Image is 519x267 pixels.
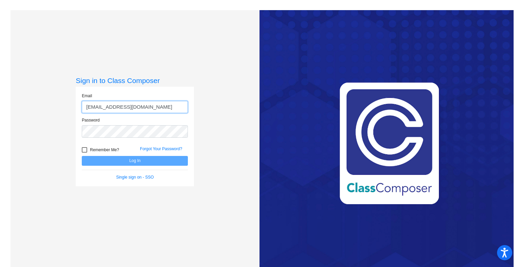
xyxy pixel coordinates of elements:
label: Password [82,117,100,123]
button: Log In [82,156,188,166]
span: Remember Me? [90,146,119,154]
a: Single sign on - SSO [116,175,154,180]
h3: Sign in to Class Composer [76,76,194,85]
a: Forgot Your Password? [140,146,182,151]
label: Email [82,93,92,99]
